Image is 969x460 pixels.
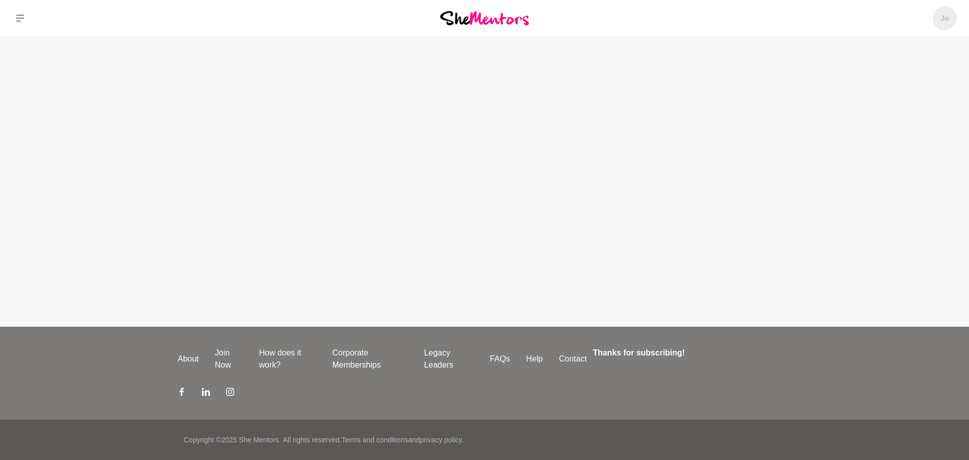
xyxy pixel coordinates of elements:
a: Legacy Leaders [416,347,481,371]
a: Help [518,353,551,365]
a: Jo [933,6,957,30]
a: How does it work? [251,347,324,371]
a: Instagram [226,387,234,399]
p: All rights reserved. and . [283,435,463,445]
h5: Jo [940,14,949,23]
a: Join Now [207,347,251,371]
a: Facebook [178,387,186,399]
img: She Mentors Logo [440,11,529,25]
h4: Thanks for subscribing! [593,347,785,359]
a: Contact [551,353,595,365]
a: About [170,353,207,365]
a: privacy policy [420,436,462,444]
a: LinkedIn [202,387,210,399]
a: Terms and conditions [341,436,408,444]
a: Corporate Memberships [324,347,416,371]
p: Copyright © 2025 She Mentors . [184,435,281,445]
a: FAQs [482,353,518,365]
